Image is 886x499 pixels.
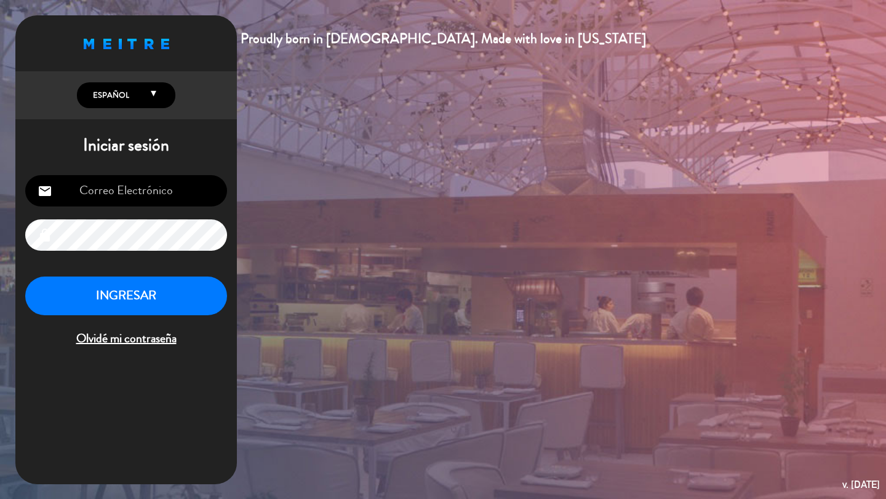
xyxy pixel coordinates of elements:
[38,184,52,198] i: email
[25,175,227,206] input: Correo Electrónico
[25,329,227,349] span: Olvidé mi contraseña
[15,135,237,156] h1: Iniciar sesión
[25,277,227,315] button: INGRESAR
[842,476,880,493] div: v. [DATE]
[90,89,129,101] span: Español
[38,228,52,243] i: lock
